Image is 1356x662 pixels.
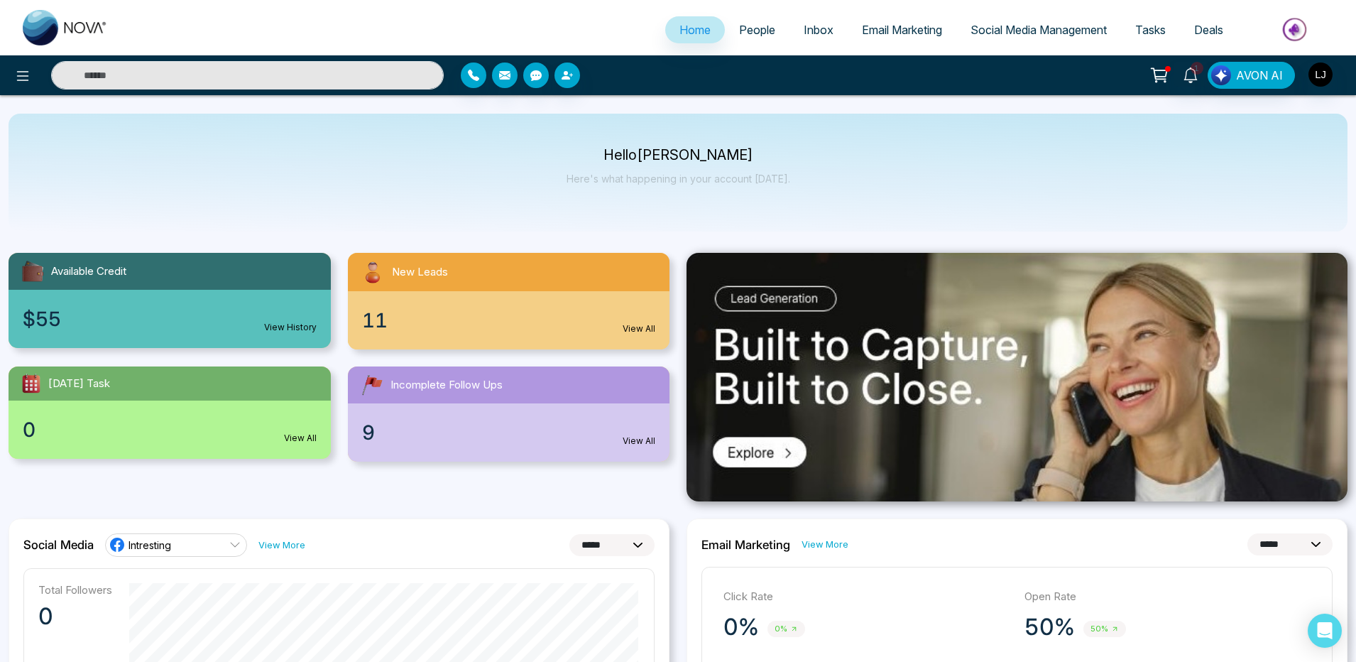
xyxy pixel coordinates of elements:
[1180,16,1237,43] a: Deals
[23,415,35,445] span: 0
[23,304,61,334] span: $55
[725,16,789,43] a: People
[339,367,679,462] a: Incomplete Follow Ups9View All
[848,16,956,43] a: Email Marketing
[1024,589,1311,605] p: Open Rate
[359,259,386,286] img: newLeads.svg
[1121,16,1180,43] a: Tasks
[258,538,305,552] a: View More
[1211,65,1231,85] img: Lead Flow
[264,321,317,334] a: View History
[739,23,775,37] span: People
[723,589,1010,605] p: Click Rate
[1191,62,1203,75] span: 1
[789,16,848,43] a: Inbox
[623,435,655,447] a: View All
[862,23,942,37] span: Email Marketing
[802,538,848,551] a: View More
[956,16,1121,43] a: Social Media Management
[362,305,388,335] span: 11
[362,418,375,447] span: 9
[23,10,108,45] img: Nova CRM Logo
[51,264,126,280] span: Available Credit
[623,322,655,335] a: View All
[723,613,759,641] p: 0%
[701,538,790,552] h2: Email Marketing
[767,621,805,637] span: 0%
[20,259,45,284] img: availableCredit.svg
[1236,67,1283,84] span: AVON AI
[1024,613,1075,641] p: 50%
[1245,13,1347,45] img: Market-place.gif
[1194,23,1223,37] span: Deals
[567,173,790,185] p: Here's what happening in your account [DATE].
[339,253,679,349] a: New Leads11View All
[20,372,43,395] img: todayTask.svg
[687,253,1347,501] img: .
[665,16,725,43] a: Home
[804,23,833,37] span: Inbox
[38,583,112,597] p: Total Followers
[359,372,385,398] img: followUps.svg
[38,602,112,631] p: 0
[970,23,1107,37] span: Social Media Management
[392,264,448,281] span: New Leads
[1208,62,1295,89] button: AVON AI
[284,432,317,445] a: View All
[1308,614,1342,648] div: Open Intercom Messenger
[679,23,711,37] span: Home
[1174,62,1208,87] a: 1
[1083,621,1126,637] span: 50%
[23,538,94,552] h2: Social Media
[567,149,790,161] p: Hello [PERSON_NAME]
[129,538,171,552] span: Intresting
[1135,23,1166,37] span: Tasks
[1308,63,1333,87] img: User Avatar
[48,376,110,392] span: [DATE] Task
[390,377,503,394] span: Incomplete Follow Ups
